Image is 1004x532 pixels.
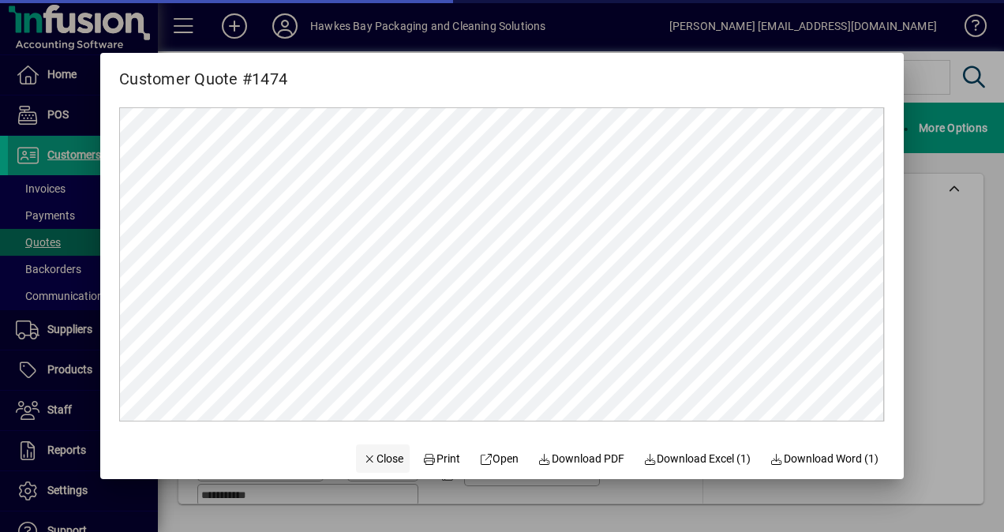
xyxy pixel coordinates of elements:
[770,451,878,467] span: Download Word (1)
[531,444,631,473] a: Download PDF
[473,444,526,473] a: Open
[356,444,410,473] button: Close
[100,53,306,92] h2: Customer Quote #1474
[763,444,885,473] button: Download Word (1)
[643,451,751,467] span: Download Excel (1)
[479,451,519,467] span: Open
[538,451,624,467] span: Download PDF
[422,451,460,467] span: Print
[416,444,466,473] button: Print
[637,444,758,473] button: Download Excel (1)
[362,451,403,467] span: Close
